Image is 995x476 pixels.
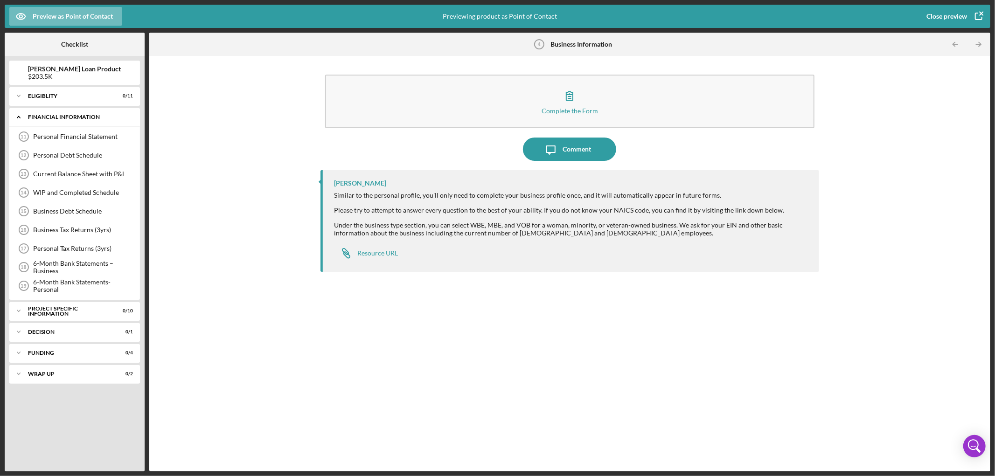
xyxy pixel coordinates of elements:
[334,179,387,187] div: [PERSON_NAME]
[33,226,135,234] div: Business Tax Returns (3yrs)
[33,133,135,140] div: Personal Financial Statement
[21,134,26,139] tspan: 11
[33,207,135,215] div: Business Debt Schedule
[33,260,135,275] div: 6-Month Bank Statements – Business
[334,192,810,237] div: Similar to the personal profile, you'll only need to complete your business profile once, and it ...
[116,308,133,314] div: 0 / 10
[116,350,133,356] div: 0 / 4
[33,7,113,26] div: Preview as Point of Contact
[116,371,133,377] div: 0 / 2
[563,138,591,161] div: Comment
[21,171,26,177] tspan: 13
[963,435,986,457] div: Open Intercom Messenger
[537,41,541,47] tspan: 4
[33,152,135,159] div: Personal Debt Schedule
[28,329,110,335] div: Decision
[28,93,110,99] div: Eligiblity
[28,371,110,377] div: Wrap up
[21,264,26,270] tspan: 18
[21,208,26,214] tspan: 15
[33,189,135,196] div: WIP and Completed Schedule
[61,41,88,48] b: Checklist
[28,306,110,317] div: PROJECT SPECIFIC INFORMATION
[33,245,135,252] div: Personal Tax Returns (3yrs)
[358,249,398,257] div: Resource URL
[917,7,990,26] button: Close preview
[334,244,398,262] a: Resource URL
[9,7,122,26] button: Preview as Point of Contact
[542,107,598,114] div: Complete the Form
[21,190,27,195] tspan: 14
[523,138,616,161] button: Comment
[33,278,135,293] div: 6-Month Bank Statements-Personal
[21,246,26,251] tspan: 17
[551,41,612,48] b: Business Information
[28,65,121,73] b: [PERSON_NAME] Loan Product
[443,5,557,28] div: Previewing product as Point of Contact
[116,93,133,99] div: 0 / 11
[21,283,26,289] tspan: 19
[28,73,121,80] div: $203.5K
[325,75,815,128] button: Complete the Form
[28,350,110,356] div: Funding
[28,114,128,120] div: Financial Information
[926,7,967,26] div: Close preview
[21,152,26,158] tspan: 12
[21,227,26,233] tspan: 16
[33,170,135,178] div: Current Balance Sheet with P&L
[116,329,133,335] div: 0 / 1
